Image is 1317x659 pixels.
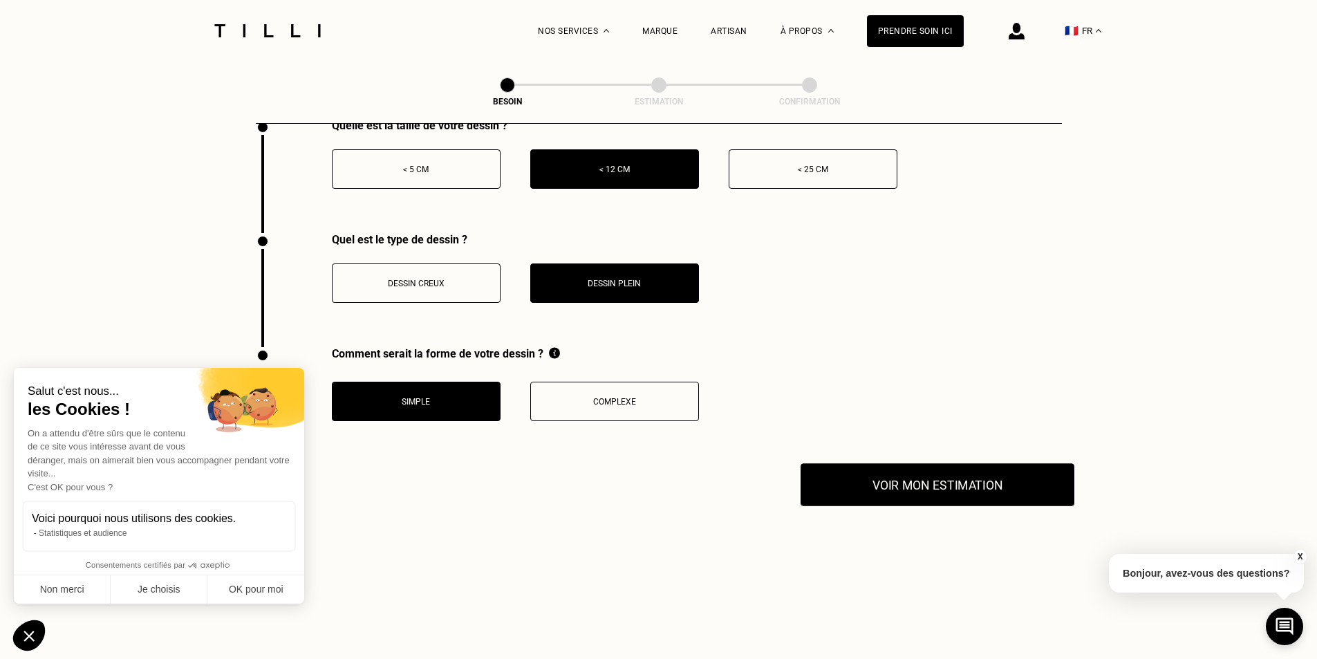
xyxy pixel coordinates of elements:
img: Menu déroulant à propos [828,29,834,33]
span: 🇫🇷 [1065,24,1078,37]
button: Simple [332,382,501,421]
button: Voir mon estimation [801,463,1074,506]
p: Bonjour, avez-vous des questions? [1109,554,1304,593]
div: Quelle est la taille de votre dessin ? [332,119,897,132]
p: Dessin plein [538,279,691,288]
div: Comment serait la forme de votre dessin ? [332,347,543,364]
p: Dessin creux [339,279,493,288]
div: Estimation [590,97,728,106]
p: Simple [339,397,493,407]
p: < 5 cm [339,165,493,174]
img: menu déroulant [1096,29,1101,33]
a: Marque [642,26,678,36]
div: Besoin [438,97,577,106]
p: < 12 cm [538,165,691,174]
a: Artisan [711,26,747,36]
img: Logo du service de couturière Tilli [209,24,326,37]
img: Menu déroulant [604,29,609,33]
div: Confirmation [740,97,879,106]
button: < 12 cm [530,149,699,189]
button: Dessin plein [530,263,699,303]
button: Dessin creux [332,263,501,303]
button: X [1293,549,1307,564]
img: icône connexion [1009,23,1025,39]
p: Complexe [538,397,691,407]
button: < 5 cm [332,149,501,189]
a: Prendre soin ici [867,15,964,47]
button: Complexe [530,382,699,421]
p: < 25 cm [736,165,890,174]
img: Information [549,347,560,359]
div: Quel est le type de dessin ? [332,233,699,246]
button: < 25 cm [729,149,897,189]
